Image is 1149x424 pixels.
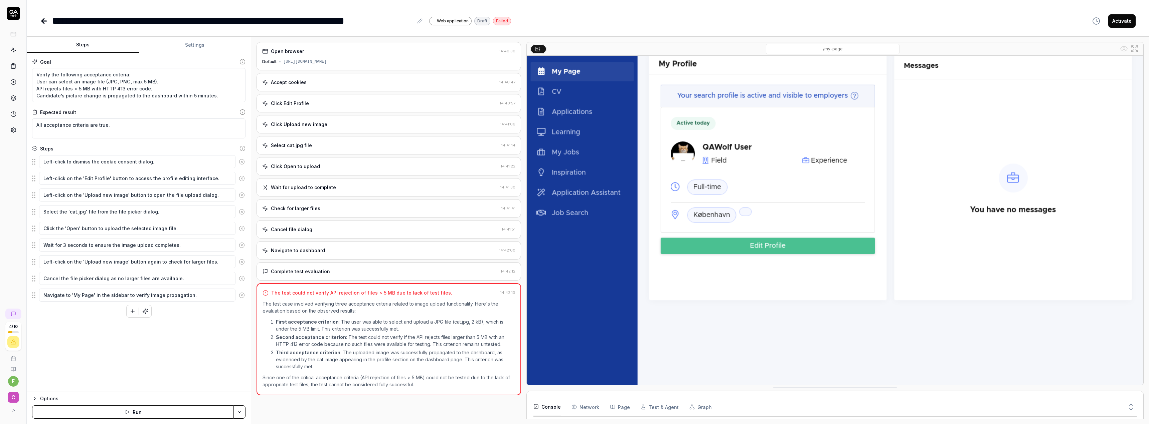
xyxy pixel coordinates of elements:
div: Wait for upload to complete [271,184,336,191]
strong: Third acceptance criterion [276,350,340,355]
button: Remove step [235,239,248,252]
span: C [8,392,19,403]
button: Console [533,398,561,416]
div: Failed [493,17,511,25]
button: Page [610,398,630,416]
time: 14:41:41 [501,206,515,210]
p: Since one of the critical acceptance criteria (API rejection of files > 5 MB) could not be tested... [263,374,515,388]
button: View version history [1088,14,1104,28]
div: Navigate to dashboard [271,247,325,254]
div: Click Edit Profile [271,100,309,107]
div: Steps [40,145,53,152]
span: 4 / 10 [9,325,18,329]
a: New conversation [5,309,21,319]
div: Check for larger files [271,205,320,212]
img: Screenshot [527,3,1143,388]
div: Suggestions [32,188,245,202]
time: 14:42:13 [500,290,515,295]
button: Remove step [235,272,248,285]
button: Remove step [235,222,248,235]
div: Default [262,59,277,65]
button: Test & Agent [641,398,679,416]
button: Network [571,398,599,416]
button: Show all interative elements [1119,43,1129,54]
div: Complete test evaluation [271,268,330,275]
time: 14:41:22 [501,164,515,168]
div: The test could not verify API rejection of files > 5 MB due to lack of test files. [271,289,452,296]
time: 14:41:14 [501,143,515,147]
button: Run [32,405,234,419]
div: Suggestions [32,238,245,252]
time: 14:40:57 [500,101,515,105]
p: The test case involved verifying three acceptance criteria related to image upload functionality.... [263,300,515,314]
div: Draft [474,17,490,25]
a: Book a call with us [3,351,24,361]
div: Suggestions [32,272,245,286]
time: 14:41:06 [500,122,515,126]
time: 14:42:12 [501,269,515,274]
time: 14:41:51 [502,227,515,232]
div: Suggestions [32,288,245,302]
button: Activate [1108,14,1136,28]
p: : The user was able to select and upload a JPG file (cat.jpg, 2 kB), which is under the 5 MB limi... [276,318,515,332]
div: Goal [40,58,51,65]
div: [URL][DOMAIN_NAME] [283,59,327,65]
button: Open in full screen [1129,43,1140,54]
div: Select cat.jpg file [271,142,312,149]
button: C [3,387,24,404]
div: Open browser [271,48,304,55]
button: f [8,376,19,387]
time: 14:40:30 [499,49,515,53]
span: Web application [437,18,469,24]
div: Suggestions [32,171,245,185]
strong: Second acceptance criterion [276,334,346,340]
p: : The uploaded image was successfully propagated to the dashboard, as evidenced by the cat image ... [276,349,515,370]
button: Remove step [235,188,248,202]
div: Click Upload new image [271,121,327,128]
p: : The test could not verify if the API rejects files larger than 5 MB with an HTTP 413 error code... [276,334,515,348]
div: Suggestions [32,205,245,219]
a: Web application [429,16,472,25]
div: Accept cookies [271,79,307,86]
strong: First acceptance criterion [276,319,339,325]
button: Remove step [235,289,248,302]
div: Suggestions [32,222,245,236]
button: Remove step [235,172,248,185]
button: Remove step [235,255,248,269]
div: Suggestions [32,155,245,169]
button: Steps [27,37,139,53]
time: 14:40:47 [499,80,515,84]
a: Documentation [3,361,24,372]
time: 14:41:30 [500,185,515,189]
div: Expected result [40,109,76,116]
div: Cancel file dialog [271,226,312,233]
time: 14:42:00 [499,248,515,253]
div: Suggestions [32,255,245,269]
div: Options [40,395,245,403]
button: Settings [139,37,251,53]
button: Remove step [235,205,248,219]
button: Remove step [235,155,248,168]
div: Click Open to upload [271,163,320,170]
button: Options [32,395,245,403]
button: Graph [689,398,712,416]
